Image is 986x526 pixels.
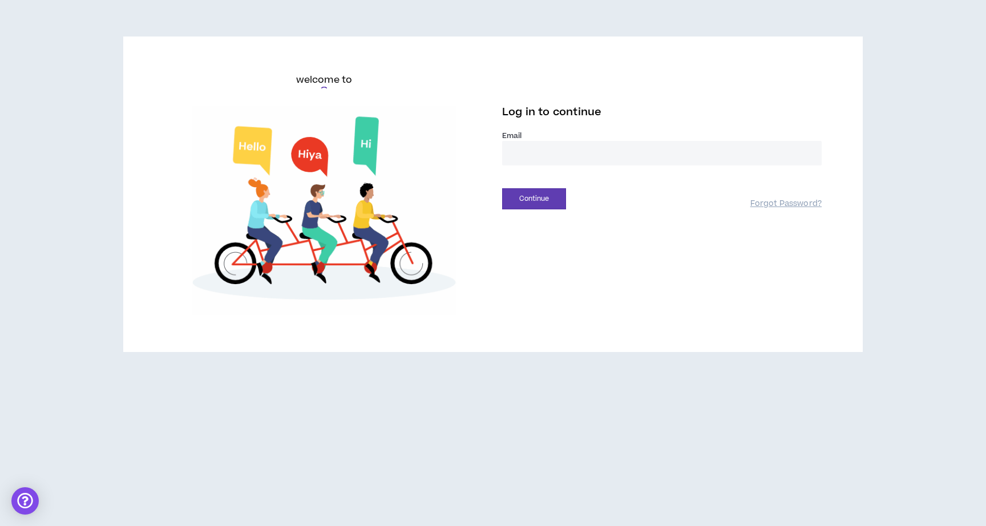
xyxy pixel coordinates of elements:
label: Email [502,131,822,141]
button: Continue [502,188,566,209]
span: Log in to continue [502,105,601,119]
img: Welcome to Wripple [164,106,484,315]
div: Open Intercom Messenger [11,487,39,515]
a: Forgot Password? [750,199,822,209]
h6: welcome to [296,73,353,87]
